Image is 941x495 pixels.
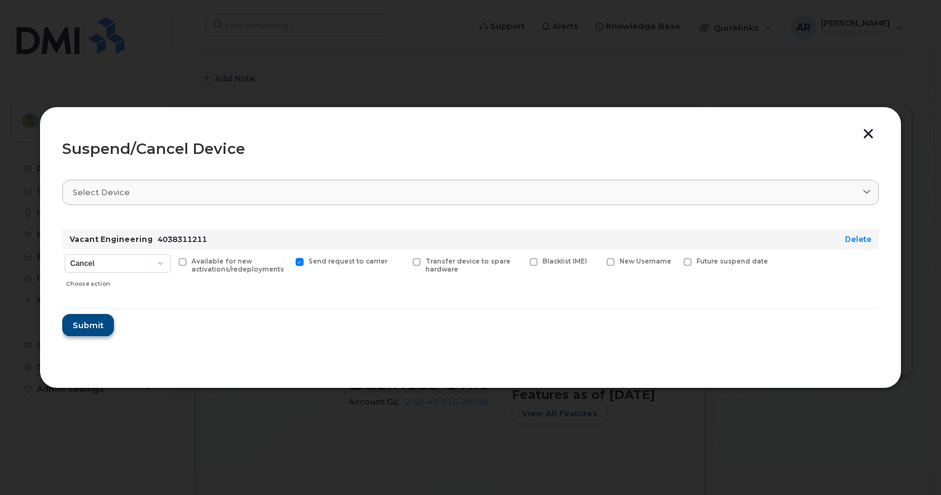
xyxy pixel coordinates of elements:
[426,257,511,273] span: Transfer device to spare hardware
[543,257,587,265] span: Blacklist IMEI
[158,235,207,244] span: 4038311211
[592,258,598,264] input: New Username
[515,258,521,264] input: Blacklist IMEI
[62,142,879,156] div: Suspend/Cancel Device
[281,258,287,264] input: Send request to carrier
[398,258,404,264] input: Transfer device to spare hardware
[620,257,671,265] span: New Username
[309,257,387,265] span: Send request to carrier
[192,257,284,273] span: Available for new activations/redeployments
[887,441,932,486] iframe: Messenger Launcher
[697,257,768,265] span: Future suspend date
[669,258,675,264] input: Future suspend date
[845,235,871,244] a: Delete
